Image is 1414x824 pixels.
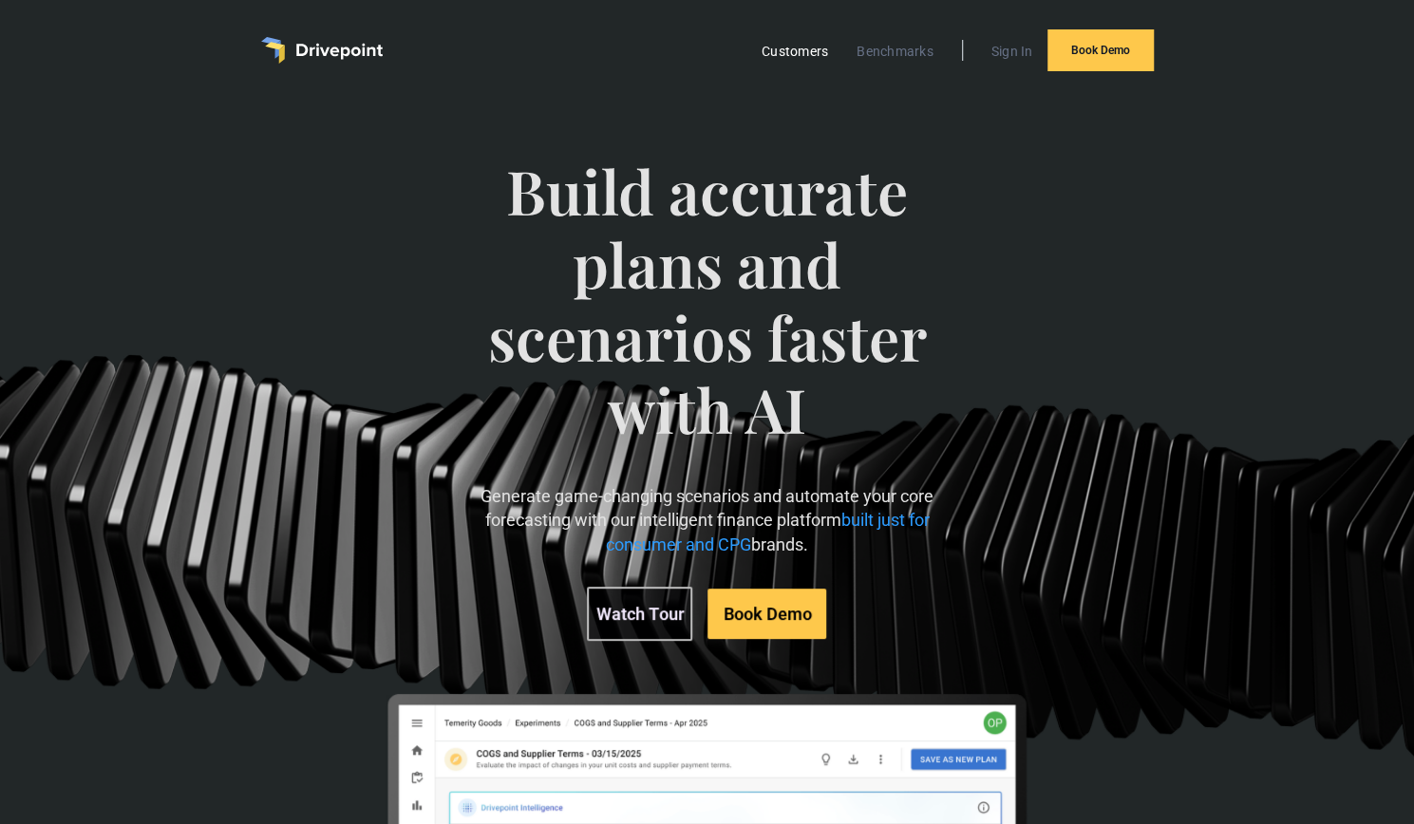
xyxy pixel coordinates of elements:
[707,589,826,639] a: Book Demo
[1047,29,1154,71] a: Book Demo
[847,39,943,64] a: Benchmarks
[752,39,838,64] a: Customers
[982,39,1043,64] a: Sign In
[261,37,383,64] a: home
[466,155,948,484] span: Build accurate plans and scenarios faster with AI
[587,587,692,641] a: Watch Tour
[466,484,948,556] p: Generate game-changing scenarios and automate your core forecasting with our intelligent finance ...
